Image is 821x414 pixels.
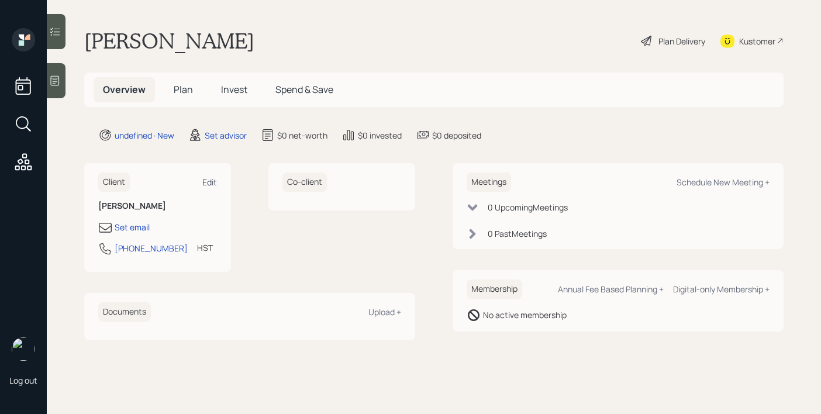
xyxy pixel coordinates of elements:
div: $0 invested [358,129,402,142]
div: [PHONE_NUMBER] [115,242,188,254]
div: undefined · New [115,129,174,142]
h6: Meetings [467,172,511,192]
span: Invest [221,83,247,96]
div: Edit [202,177,217,188]
div: Digital-only Membership + [673,284,770,295]
div: Kustomer [739,35,775,47]
div: Log out [9,375,37,386]
h6: Co-client [282,172,327,192]
img: robby-grisanti-headshot.png [12,337,35,361]
span: Plan [174,83,193,96]
h6: [PERSON_NAME] [98,201,217,211]
div: 0 Upcoming Meeting s [488,201,568,213]
h6: Membership [467,280,522,299]
div: HST [197,241,213,254]
h6: Documents [98,302,151,322]
div: Plan Delivery [658,35,705,47]
div: Upload + [368,306,401,318]
div: $0 net-worth [277,129,327,142]
h1: [PERSON_NAME] [84,28,254,54]
div: Annual Fee Based Planning + [558,284,664,295]
span: Spend & Save [275,83,333,96]
div: Set advisor [205,129,247,142]
span: Overview [103,83,146,96]
div: 0 Past Meeting s [488,227,547,240]
div: No active membership [483,309,567,321]
h6: Client [98,172,130,192]
div: $0 deposited [432,129,481,142]
div: Set email [115,221,150,233]
div: Schedule New Meeting + [677,177,770,188]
